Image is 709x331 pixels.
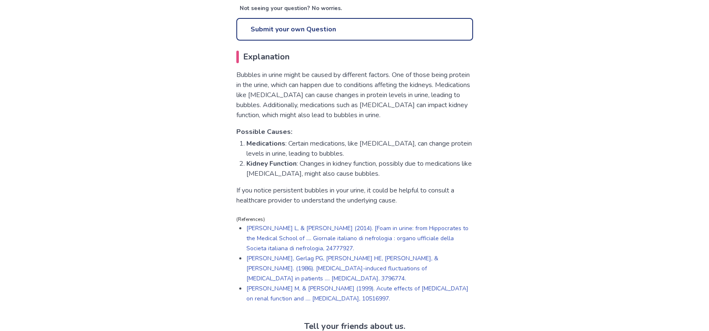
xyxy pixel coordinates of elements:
[246,139,473,159] li: : Certain medications, like [MEDICAL_DATA], can change protein levels in urine, leading to bubbles.
[246,139,285,148] strong: Medications
[236,51,473,63] h2: Explanation
[246,285,468,303] a: [PERSON_NAME] M, & [PERSON_NAME] (1999). Acute effects of [MEDICAL_DATA] on renal function and .....
[240,5,473,13] p: Not seeing your question? No worries.
[236,185,473,205] p: If you notice persistent bubbles in your urine, it could be helpful to consult a healthcare provi...
[236,18,473,41] a: Submit your own Question
[236,127,473,137] h3: Possible Causes:
[246,254,438,282] a: [PERSON_NAME], Gerlag PG, [PERSON_NAME] HE, [PERSON_NAME], & [PERSON_NAME]. (1986). [MEDICAL_DATA...
[246,224,468,252] a: [PERSON_NAME] L, & [PERSON_NAME] (2014). [Foam in urine: from Hippocrates to the Medical School o...
[246,159,473,179] li: : Changes in kidney function, possibly due to medications like [MEDICAL_DATA], might also cause b...
[246,159,297,168] strong: Kidney Function
[236,70,473,120] p: Bubbles in urine might be caused by different factors. One of those being protein in the urine, w...
[236,216,473,223] p: (References)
